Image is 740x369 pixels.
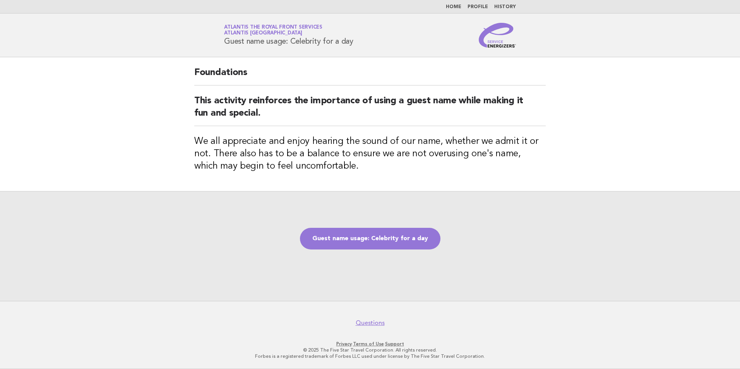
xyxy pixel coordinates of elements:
[468,5,488,9] a: Profile
[353,341,384,347] a: Terms of Use
[133,353,607,359] p: Forbes is a registered trademark of Forbes LLC used under license by The Five Star Travel Corpora...
[336,341,352,347] a: Privacy
[224,25,322,36] a: Atlantis The Royal Front ServicesAtlantis [GEOGRAPHIC_DATA]
[300,228,440,249] a: Guest name usage: Celebrity for a day
[133,341,607,347] p: · ·
[479,23,516,48] img: Service Energizers
[194,67,546,85] h2: Foundations
[446,5,461,9] a: Home
[356,319,385,327] a: Questions
[133,347,607,353] p: © 2025 The Five Star Travel Corporation. All rights reserved.
[194,135,546,173] h3: We all appreciate and enjoy hearing the sound of our name, whether we admit it or not. There also...
[224,25,353,45] h1: Guest name usage: Celebrity for a day
[194,95,546,126] h2: This activity reinforces the importance of using a guest name while making it fun and special.
[385,341,404,347] a: Support
[494,5,516,9] a: History
[224,31,302,36] span: Atlantis [GEOGRAPHIC_DATA]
